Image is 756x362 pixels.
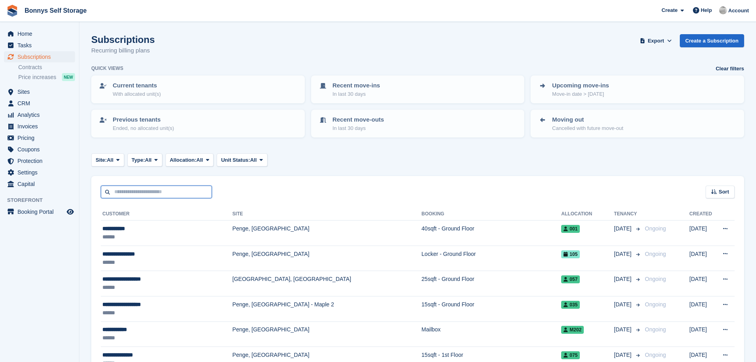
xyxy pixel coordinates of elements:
[6,5,18,17] img: stora-icon-8386f47178a22dfd0bd8f6a31ec36ba5ce8667c1dd55bd0f319d3a0aa187defe.svg
[7,196,79,204] span: Storefront
[561,250,580,258] span: 105
[17,121,65,132] span: Invoices
[17,144,65,155] span: Coupons
[421,246,561,271] td: Locker - Ground Floor
[689,271,716,296] td: [DATE]
[639,34,673,47] button: Export
[4,121,75,132] a: menu
[91,46,155,55] p: Recurring billing plans
[170,156,196,164] span: Allocation:
[165,153,214,166] button: Allocation: All
[312,110,524,137] a: Recent move-outs In last 30 days
[561,326,584,334] span: M202
[689,246,716,271] td: [DATE]
[561,301,580,309] span: 035
[4,86,75,97] a: menu
[689,221,716,246] td: [DATE]
[719,6,727,14] img: James Bonny
[614,250,633,258] span: [DATE]
[561,225,580,233] span: 001
[716,65,744,73] a: Clear filters
[217,153,267,166] button: Unit Status: All
[645,225,666,232] span: Ongoing
[689,321,716,347] td: [DATE]
[333,124,384,132] p: In last 30 days
[614,351,633,359] span: [DATE]
[312,76,524,103] a: Recent move-ins In last 30 days
[132,156,145,164] span: Type:
[92,110,304,137] a: Previous tenants Ended, no allocated unit(s)
[62,73,75,81] div: NEW
[101,208,233,221] th: Customer
[333,115,384,124] p: Recent move-outs
[648,37,664,45] span: Export
[614,275,633,283] span: [DATE]
[233,321,422,347] td: Penge, [GEOGRAPHIC_DATA]
[21,4,90,17] a: Bonnys Self Storage
[4,51,75,62] a: menu
[17,109,65,120] span: Analytics
[561,275,580,283] span: 057
[17,86,65,97] span: Sites
[4,98,75,109] a: menu
[17,167,65,178] span: Settings
[196,156,203,164] span: All
[4,206,75,217] a: menu
[552,115,623,124] p: Moving out
[421,321,561,347] td: Mailbox
[662,6,677,14] span: Create
[561,208,614,221] th: Allocation
[250,156,257,164] span: All
[17,98,65,109] span: CRM
[333,81,380,90] p: Recent move-ins
[719,188,729,196] span: Sort
[614,300,633,309] span: [DATE]
[4,40,75,51] a: menu
[4,144,75,155] a: menu
[65,207,75,217] a: Preview store
[18,64,75,71] a: Contracts
[91,65,123,72] h6: Quick views
[92,76,304,103] a: Current tenants With allocated unit(s)
[127,153,162,166] button: Type: All
[96,156,107,164] span: Site:
[17,206,65,217] span: Booking Portal
[233,208,422,221] th: Site
[4,28,75,39] a: menu
[91,34,155,45] h1: Subscriptions
[645,301,666,308] span: Ongoing
[17,51,65,62] span: Subscriptions
[4,178,75,190] a: menu
[531,76,743,103] a: Upcoming move-ins Move-in date > [DATE]
[645,276,666,282] span: Ongoing
[17,28,65,39] span: Home
[689,296,716,321] td: [DATE]
[18,74,56,81] span: Price increases
[18,73,75,81] a: Price increases NEW
[552,90,609,98] p: Move-in date > [DATE]
[645,326,666,333] span: Ongoing
[552,124,623,132] p: Cancelled with future move-out
[421,296,561,321] td: 15sqft - Ground Floor
[421,208,561,221] th: Booking
[701,6,712,14] span: Help
[680,34,744,47] a: Create a Subscription
[728,7,749,15] span: Account
[531,110,743,137] a: Moving out Cancelled with future move-out
[17,132,65,143] span: Pricing
[4,167,75,178] a: menu
[145,156,152,164] span: All
[4,155,75,166] a: menu
[4,132,75,143] a: menu
[4,109,75,120] a: menu
[113,115,174,124] p: Previous tenants
[614,325,633,334] span: [DATE]
[107,156,113,164] span: All
[233,246,422,271] td: Penge, [GEOGRAPHIC_DATA]
[614,225,633,233] span: [DATE]
[561,351,580,359] span: 075
[645,251,666,257] span: Ongoing
[689,208,716,221] th: Created
[17,40,65,51] span: Tasks
[113,124,174,132] p: Ended, no allocated unit(s)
